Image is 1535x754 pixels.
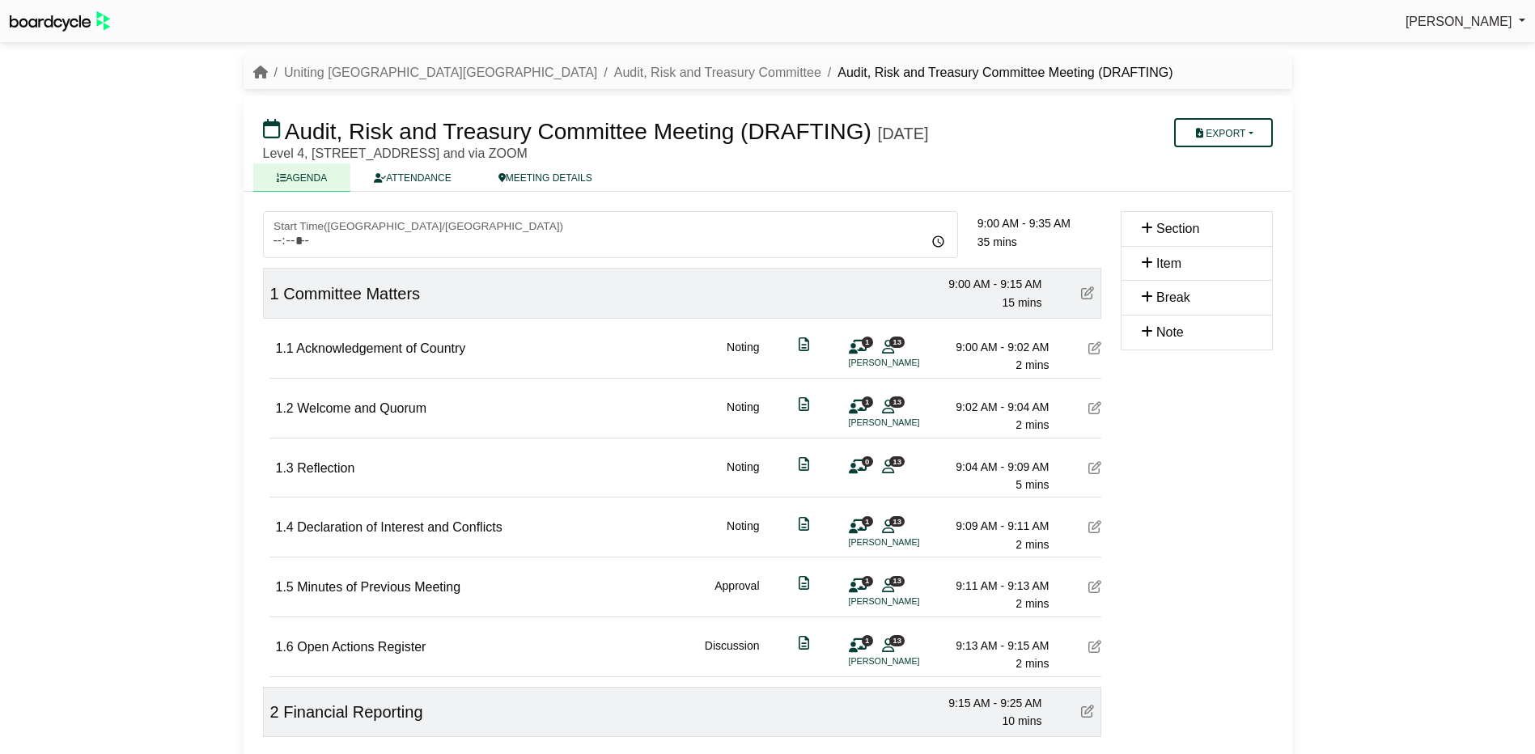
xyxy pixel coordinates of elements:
[862,635,873,646] span: 1
[936,637,1049,654] div: 9:13 AM - 9:15 AM
[889,516,905,527] span: 13
[1016,478,1049,491] span: 5 mins
[283,285,420,303] span: Committee Matters
[727,517,759,553] div: Noting
[936,517,1049,535] div: 9:09 AM - 9:11 AM
[977,235,1017,248] span: 35 mins
[849,356,970,370] li: [PERSON_NAME]
[350,163,474,192] a: ATTENDANCE
[936,338,1049,356] div: 9:00 AM - 9:02 AM
[821,62,1173,83] li: Audit, Risk and Treasury Committee Meeting (DRAFTING)
[276,341,294,355] span: 1.1
[936,398,1049,416] div: 9:02 AM - 9:04 AM
[1406,15,1512,28] span: [PERSON_NAME]
[296,341,465,355] span: Acknowledgement of Country
[1156,290,1190,304] span: Break
[1016,358,1049,371] span: 2 mins
[1156,325,1184,339] span: Note
[849,536,970,549] li: [PERSON_NAME]
[297,401,426,415] span: Welcome and Quorum
[1174,118,1272,147] button: Export
[1156,222,1199,235] span: Section
[889,456,905,467] span: 13
[714,577,759,613] div: Approval
[705,637,760,673] div: Discussion
[10,11,110,32] img: BoardcycleBlackGreen-aaafeed430059cb809a45853b8cf6d952af9d84e6e89e1f1685b34bfd5cb7d64.svg
[297,640,426,654] span: Open Actions Register
[284,66,597,79] a: Uniting [GEOGRAPHIC_DATA][GEOGRAPHIC_DATA]
[889,576,905,587] span: 13
[977,214,1101,232] div: 9:00 AM - 9:35 AM
[1002,714,1041,727] span: 10 mins
[727,338,759,375] div: Noting
[849,595,970,608] li: [PERSON_NAME]
[862,516,873,527] span: 1
[614,66,821,79] a: Audit, Risk and Treasury Committee
[862,396,873,407] span: 1
[929,694,1042,712] div: 9:15 AM - 9:25 AM
[849,654,970,668] li: [PERSON_NAME]
[936,577,1049,595] div: 9:11 AM - 9:13 AM
[1016,538,1049,551] span: 2 mins
[270,285,279,303] span: 1
[283,703,422,721] span: Financial Reporting
[1002,296,1041,309] span: 15 mins
[727,398,759,434] div: Noting
[849,416,970,430] li: [PERSON_NAME]
[1156,256,1181,270] span: Item
[253,62,1173,83] nav: breadcrumb
[878,124,929,143] div: [DATE]
[929,275,1042,293] div: 9:00 AM - 9:15 AM
[862,337,873,347] span: 1
[297,580,460,594] span: Minutes of Previous Meeting
[297,520,502,534] span: Declaration of Interest and Conflicts
[889,635,905,646] span: 13
[285,119,871,144] span: Audit, Risk and Treasury Committee Meeting (DRAFTING)
[276,401,294,415] span: 1.2
[276,580,294,594] span: 1.5
[263,146,528,160] span: Level 4, [STREET_ADDRESS] and via ZOOM
[862,456,873,467] span: 0
[1406,11,1525,32] a: [PERSON_NAME]
[276,461,294,475] span: 1.3
[889,396,905,407] span: 13
[1016,657,1049,670] span: 2 mins
[276,520,294,534] span: 1.4
[276,640,294,654] span: 1.6
[1016,597,1049,610] span: 2 mins
[727,458,759,494] div: Noting
[889,337,905,347] span: 13
[1016,418,1049,431] span: 2 mins
[862,576,873,587] span: 1
[297,461,354,475] span: Reflection
[270,703,279,721] span: 2
[936,458,1049,476] div: 9:04 AM - 9:09 AM
[475,163,616,192] a: MEETING DETAILS
[253,163,351,192] a: AGENDA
